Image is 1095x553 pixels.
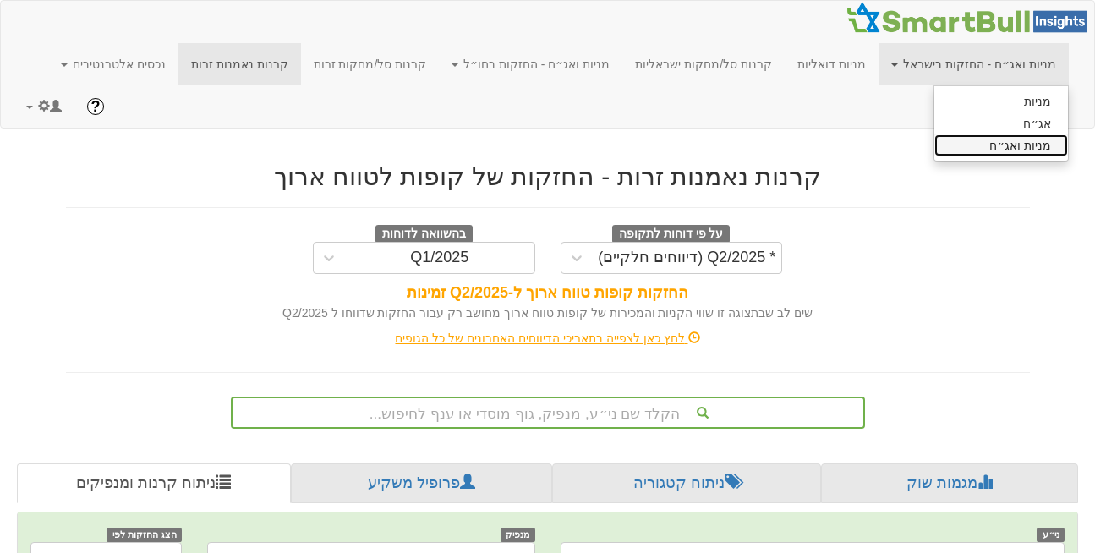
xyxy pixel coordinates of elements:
div: לחץ כאן לצפייה בתאריכי הדיווחים האחרונים של כל הגופים [53,330,1043,347]
a: קרנות נאמנות זרות [178,43,301,85]
span: הצג החזקות לפי [107,528,181,542]
a: אג״ח [934,112,1068,134]
span: בהשוואה לדוחות [375,225,473,244]
div: שים לב שבתצוגה זו שווי הקניות והמכירות של קופות טווח ארוך מחושב רק עבור החזקות שדווחו ל Q2/2025 [66,304,1030,321]
h2: קרנות נאמנות זרות - החזקות של קופות לטווח ארוך [66,162,1030,190]
a: ניתוח קרנות ומנפיקים [17,463,291,504]
div: הקלד שם ני״ע, מנפיק, גוף מוסדי או ענף לחיפוש... [233,398,863,427]
a: נכסים אלטרנטיבים [48,43,178,85]
a: פרופיל משקיע [291,463,552,504]
img: Smartbull [846,1,1094,35]
ul: מניות ואג״ח - החזקות בישראל [933,85,1069,162]
a: מניות ואג״ח - החזקות בישראל [879,43,1069,85]
a: קרנות סל/מחקות ישראליות [622,43,785,85]
a: קרנות סל/מחקות זרות [301,43,440,85]
span: ני״ע [1037,528,1065,542]
span: ? [90,98,100,115]
a: מניות דואליות [785,43,879,85]
a: ? [74,85,117,128]
div: * Q2/2025 (דיווחים חלקיים) [598,249,775,266]
a: מניות [934,90,1068,112]
div: Q1/2025 [410,249,468,266]
a: מניות ואג״ח - החזקות בחו״ל [439,43,622,85]
a: ניתוח קטגוריה [552,463,822,504]
span: על פי דוחות לתקופה [612,225,730,244]
div: החזקות קופות טווח ארוך ל-Q2/2025 זמינות [66,282,1030,304]
a: מניות ואג״ח [934,134,1068,156]
a: מגמות שוק [821,463,1078,504]
span: מנפיק [501,528,535,542]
